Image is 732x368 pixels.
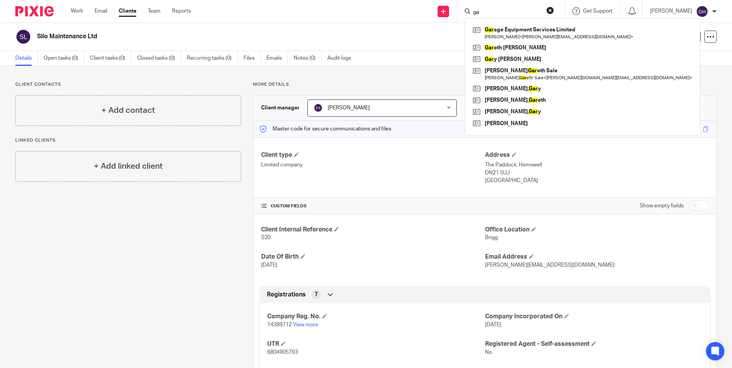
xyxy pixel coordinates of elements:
[546,7,554,14] button: Clear
[267,313,485,321] h4: Company Reg. No.
[261,262,277,268] span: [DATE]
[261,104,300,112] h3: Client manager
[119,7,136,15] a: Clients
[261,226,485,234] h4: Client Internal Reference
[485,235,498,240] span: Brigg
[267,340,485,348] h4: UTR
[294,51,322,66] a: Notes (0)
[485,322,501,327] span: [DATE]
[485,151,709,159] h4: Address
[15,6,54,16] img: Pixie
[15,81,241,88] p: Client contacts
[485,313,703,321] h4: Company Incorporated On
[261,151,485,159] h4: Client type
[485,350,492,355] span: No
[583,8,613,14] span: Get Support
[267,291,306,299] span: Registrations
[485,262,614,268] span: [PERSON_NAME][EMAIL_ADDRESS][DOMAIN_NAME]
[650,7,692,15] p: [PERSON_NAME]
[485,253,709,261] h4: Email Address
[71,7,83,15] a: Work
[640,202,684,210] label: Show empty fields
[187,51,238,66] a: Recurring tasks (0)
[261,253,485,261] h4: Date Of Birth
[44,51,84,66] a: Open tasks (0)
[37,33,497,41] h2: Silo Maintenance Ltd
[327,51,357,66] a: Audit logs
[314,103,323,112] img: svg%3E
[259,125,391,133] p: Master code for secure communications and files
[101,104,155,116] h4: + Add contact
[95,7,107,15] a: Email
[261,203,485,209] h4: CUSTOM FIELDS
[90,51,131,66] a: Client tasks (0)
[253,81,717,88] p: More details
[315,291,318,298] span: 7
[485,226,709,234] h4: Office Location
[328,105,370,111] span: [PERSON_NAME]
[137,51,181,66] a: Closed tasks (0)
[485,169,709,177] p: DN21 5UJ
[172,7,191,15] a: Reports
[94,160,163,172] h4: + Add linked client
[148,7,160,15] a: Team
[267,322,292,327] span: 14389712
[243,51,261,66] a: Files
[266,51,288,66] a: Emails
[267,350,298,355] span: 6804905793
[15,29,31,45] img: svg%3E
[485,340,703,348] h4: Registered Agent - Self-assessment
[472,9,541,16] input: Search
[293,322,318,327] a: View more
[485,177,709,184] p: [GEOGRAPHIC_DATA]
[15,137,241,143] p: Linked clients
[261,161,485,169] p: Limited company
[696,5,708,18] img: svg%3E
[261,235,271,240] span: S20
[15,51,38,66] a: Details
[485,161,709,169] p: The Paddock, Hemswell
